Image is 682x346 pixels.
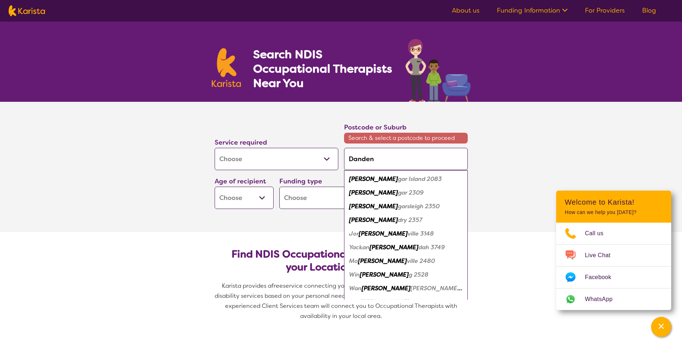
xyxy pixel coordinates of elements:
[651,317,671,337] button: Channel Menu
[642,6,656,15] a: Blog
[215,177,266,186] label: Age of recipient
[349,298,360,306] em: Bun
[344,148,468,170] input: Type
[360,271,409,278] em: [PERSON_NAME]
[362,284,411,292] em: [PERSON_NAME]
[409,271,429,278] em: g 2528
[409,298,436,306] em: oon 2578
[565,198,663,206] h2: Welcome to Karista!
[360,298,409,306] em: [PERSON_NAME]
[348,295,464,309] div: Bundanoon 2578
[411,284,476,292] em: [PERSON_NAME] 2540
[349,243,370,251] em: Yackan
[220,248,462,274] h2: Find NDIS Occupational Therapists based on your Location & Needs
[348,227,464,241] div: Jordanville 3148
[398,189,424,196] em: gar 2309
[398,216,422,224] em: dry 2357
[556,288,671,310] a: Web link opens in a new tab.
[348,282,464,295] div: Wandandian 2540
[349,189,398,196] em: [PERSON_NAME]
[585,250,619,261] span: Live Chat
[452,6,480,15] a: About us
[9,5,45,16] img: Karista logo
[349,230,359,237] em: Jor
[348,200,464,213] div: Dangarsleigh 2350
[349,257,358,265] em: Mo
[279,177,322,186] label: Funding type
[556,223,671,310] ul: Choose channel
[348,172,464,186] div: Dangar Island 2083
[349,202,398,210] em: [PERSON_NAME]
[348,213,464,227] div: Dandry 2357
[215,282,469,320] span: service connecting you with Occupational Therapists and other disability services based on your p...
[348,186,464,200] div: Dangar 2309
[398,202,440,210] em: garsleigh 2350
[271,282,283,290] span: free
[585,272,620,283] span: Facebook
[406,39,471,102] img: occupational-therapy
[585,228,612,239] span: Call us
[349,175,398,183] em: [PERSON_NAME]
[565,209,663,215] p: How can we help you [DATE]?
[585,294,621,305] span: WhatsApp
[497,6,568,15] a: Funding Information
[344,133,468,144] span: Search & select a postcode to proceed
[253,47,393,90] h1: Search NDIS Occupational Therapists Near You
[358,257,407,265] em: [PERSON_NAME]
[212,48,241,87] img: Karista logo
[348,254,464,268] div: Modanville 2480
[359,230,408,237] em: [PERSON_NAME]
[348,268,464,282] div: Windang 2528
[344,123,407,132] label: Postcode or Suburb
[222,282,271,290] span: Karista provides a
[418,243,445,251] em: dah 3749
[398,175,442,183] em: gar Island 2083
[215,138,267,147] label: Service required
[585,6,625,15] a: For Providers
[556,191,671,310] div: Channel Menu
[349,216,398,224] em: [PERSON_NAME]
[349,284,362,292] em: Wan
[348,241,464,254] div: Yackandandah 3749
[349,271,360,278] em: Win
[408,230,434,237] em: ville 3148
[370,243,418,251] em: [PERSON_NAME]
[407,257,435,265] em: ville 2480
